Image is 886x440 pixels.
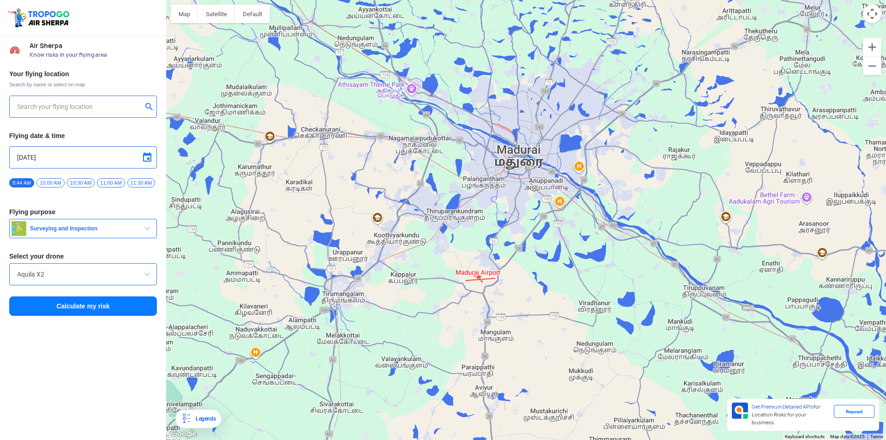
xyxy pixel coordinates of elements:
span: Air Sherpa [30,42,157,49]
span: Get Premium Detailed APIs [752,404,814,410]
button: Show street map [171,5,198,23]
input: Select Date [17,152,149,163]
span: Surveying and Inspection [26,225,142,232]
span: Search by name or select on map [9,81,157,88]
span: Know risks in your flying area [30,51,157,59]
img: survey.png [12,221,26,236]
img: ic_tgdronemaps.svg [7,7,72,28]
a: Open this area in Google Maps (opens a new window) [168,428,199,440]
div: Request [834,405,874,418]
h3: Flying purpose [9,209,157,215]
input: Search by name or Brand [17,269,149,280]
span: Map data ©2025 [830,434,865,439]
img: Premium APIs [732,403,748,419]
h3: Select your drone [9,253,157,259]
button: Surveying and Inspection [9,219,157,238]
img: Google [168,428,199,440]
span: 11:00 AM [97,178,125,187]
span: 10:30 AM [67,178,95,187]
button: Zoom in [863,38,881,56]
button: Calculate my risk [9,296,157,316]
span: 10:00 AM [36,178,64,187]
button: Map camera controls [863,5,881,23]
button: Keyboard shortcuts [785,434,825,440]
div: Legends [192,413,216,424]
img: Legends [181,413,192,424]
button: Zoom out [863,57,881,75]
img: Risk Scores [9,44,20,55]
button: Show satellite imagery [198,5,235,23]
h3: Your flying location [9,71,157,77]
span: 9:44 AM [9,178,34,187]
span: 11:30 AM [127,178,155,187]
input: Search your flying location [17,101,142,112]
a: Terms [870,434,883,439]
div: for Location Risks for your business. [748,403,834,427]
h3: Flying date & time [9,133,157,139]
